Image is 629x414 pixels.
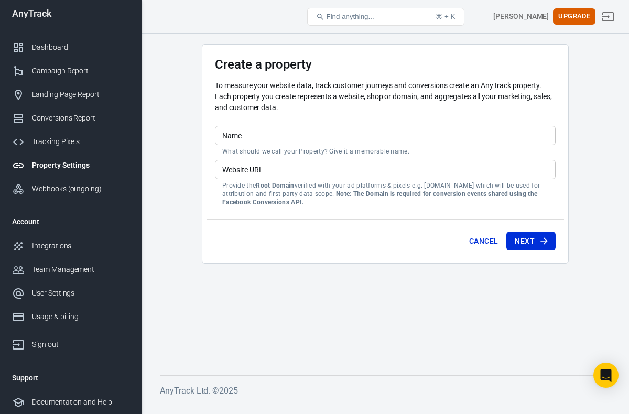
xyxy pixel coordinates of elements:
[4,177,138,201] a: Webhooks (outgoing)
[32,89,129,100] div: Landing Page Report
[493,11,549,22] div: Account id: 9RiZtmqJ
[215,57,556,72] h3: Create a property
[436,13,455,20] div: ⌘ + K
[32,339,129,350] div: Sign out
[4,365,138,390] li: Support
[4,9,138,18] div: AnyTrack
[32,311,129,322] div: Usage & billing
[32,113,129,124] div: Conversions Report
[215,80,556,113] p: To measure your website data, track customer journeys and conversions create an AnyTrack property...
[4,106,138,130] a: Conversions Report
[4,281,138,305] a: User Settings
[4,59,138,83] a: Campaign Report
[4,36,138,59] a: Dashboard
[553,8,595,25] button: Upgrade
[465,232,502,251] button: Cancel
[215,126,556,145] input: Your Website Name
[4,209,138,234] li: Account
[307,8,464,26] button: Find anything...⌘ + K
[4,329,138,356] a: Sign out
[32,288,129,299] div: User Settings
[4,305,138,329] a: Usage & billing
[4,154,138,177] a: Property Settings
[32,42,129,53] div: Dashboard
[32,183,129,194] div: Webhooks (outgoing)
[32,264,129,275] div: Team Management
[222,181,548,206] p: Provide the verified with your ad platforms & pixels e.g. [DOMAIN_NAME] which will be used for at...
[593,363,619,388] div: Open Intercom Messenger
[506,232,556,251] button: Next
[160,384,611,397] h6: AnyTrack Ltd. © 2025
[215,160,556,179] input: example.com
[32,160,129,171] div: Property Settings
[222,147,548,156] p: What should we call your Property? Give it a memorable name.
[4,234,138,258] a: Integrations
[327,13,374,20] span: Find anything...
[595,4,621,29] a: Sign out
[4,130,138,154] a: Tracking Pixels
[222,190,537,206] strong: Note: The Domain is required for conversion events shared using the Facebook Conversions API.
[32,66,129,77] div: Campaign Report
[32,136,129,147] div: Tracking Pixels
[4,258,138,281] a: Team Management
[256,182,294,189] strong: Root Domain
[32,397,129,408] div: Documentation and Help
[32,241,129,252] div: Integrations
[4,83,138,106] a: Landing Page Report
